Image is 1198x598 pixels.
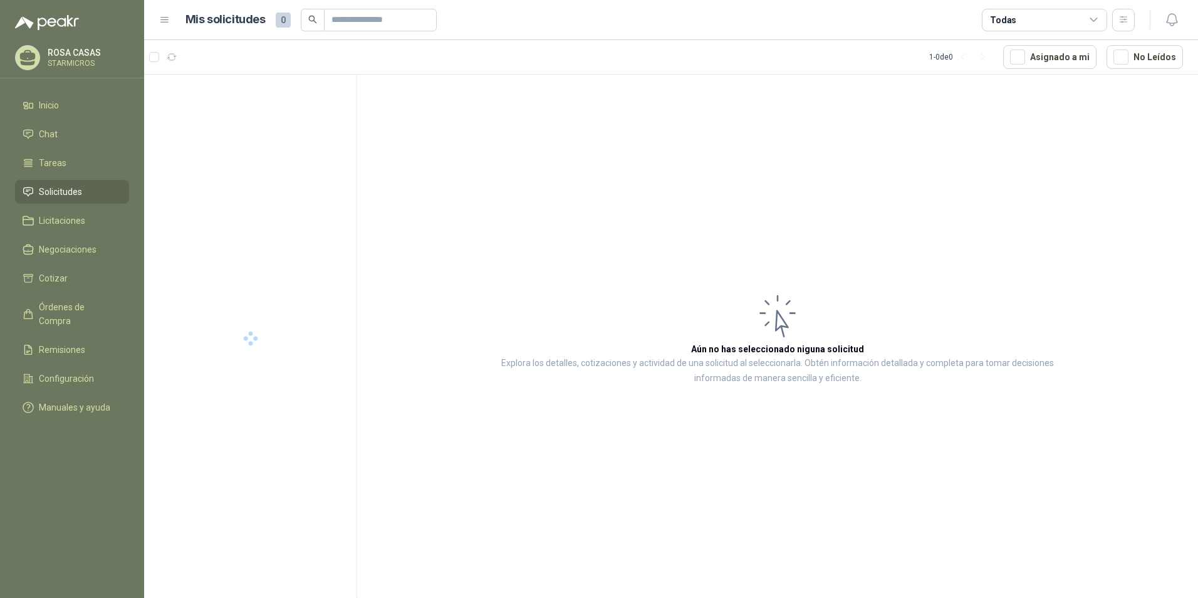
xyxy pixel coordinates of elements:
a: Remisiones [15,338,129,362]
span: Solicitudes [39,185,82,199]
span: search [308,15,317,24]
span: Configuración [39,372,94,386]
a: Licitaciones [15,209,129,233]
p: STARMICROS [48,60,126,67]
a: Configuración [15,367,129,391]
span: Negociaciones [39,243,96,256]
a: Tareas [15,151,129,175]
button: Asignado a mi [1003,45,1096,69]
p: ROSA CASAS [48,48,126,57]
span: Órdenes de Compra [39,300,117,328]
span: Licitaciones [39,214,85,228]
a: Negociaciones [15,238,129,261]
span: Tareas [39,156,66,170]
span: Chat [39,127,58,141]
a: Manuales y ayuda [15,396,129,419]
a: Inicio [15,93,129,117]
span: Remisiones [39,343,85,357]
h3: Aún no has seleccionado niguna solicitud [691,342,864,356]
a: Solicitudes [15,180,129,204]
div: 1 - 0 de 0 [929,47,993,67]
span: Cotizar [39,271,68,285]
button: No Leídos [1107,45,1183,69]
a: Chat [15,122,129,146]
a: Órdenes de Compra [15,295,129,333]
div: Todas [990,13,1016,27]
p: Explora los detalles, cotizaciones y actividad de una solicitud al seleccionarla. Obtén informaci... [482,356,1073,386]
span: Manuales y ayuda [39,401,110,414]
img: Logo peakr [15,15,79,30]
span: 0 [276,13,291,28]
span: Inicio [39,98,59,112]
h1: Mis solicitudes [185,11,266,29]
a: Cotizar [15,266,129,290]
